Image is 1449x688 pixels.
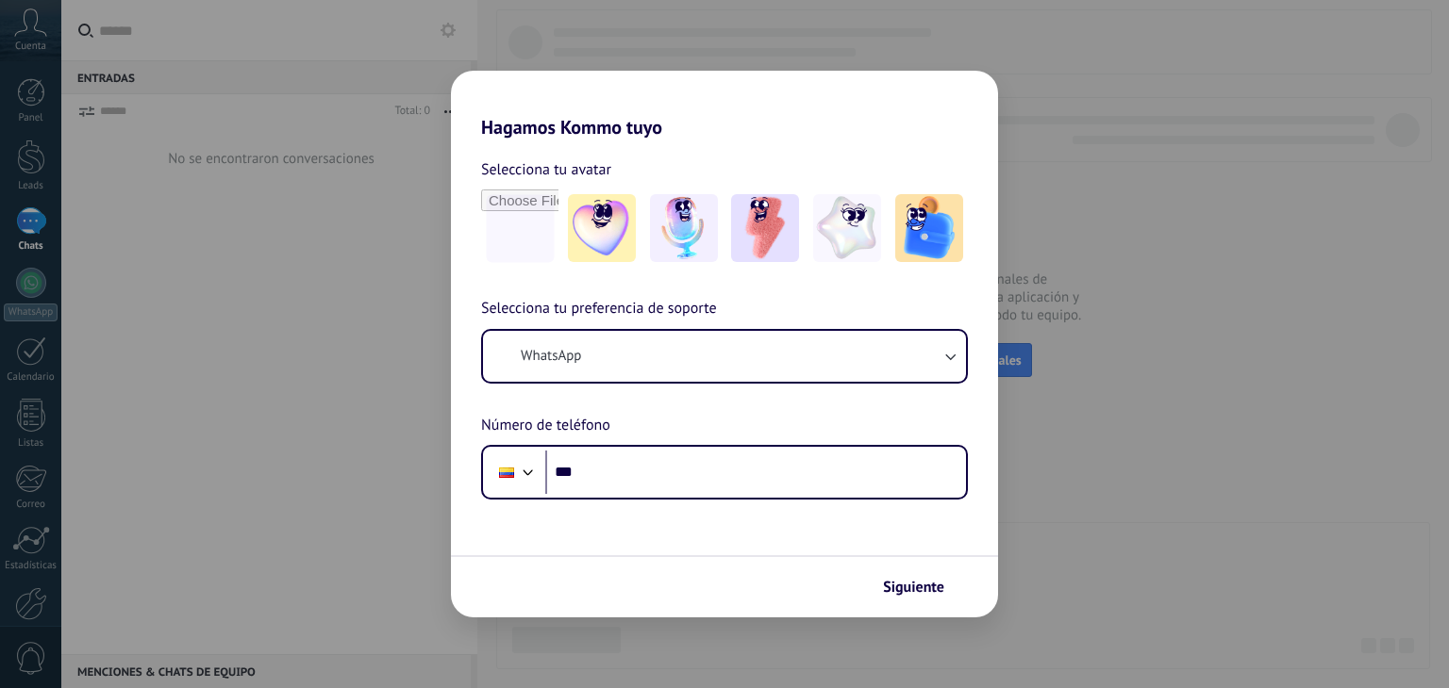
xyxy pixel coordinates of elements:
[895,194,963,262] img: -5.jpeg
[481,414,610,438] span: Número de teléfono
[483,331,966,382] button: WhatsApp
[874,571,970,603] button: Siguiente
[650,194,718,262] img: -2.jpeg
[813,194,881,262] img: -4.jpeg
[481,297,717,321] span: Selecciona tu preferencia de soporte
[489,452,525,492] div: Colombia: + 57
[521,347,581,366] span: WhatsApp
[568,194,636,262] img: -1.jpeg
[451,71,998,139] h2: Hagamos Kommo tuyo
[883,581,944,594] span: Siguiente
[481,157,611,182] span: Selecciona tu avatar
[731,194,799,262] img: -3.jpeg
